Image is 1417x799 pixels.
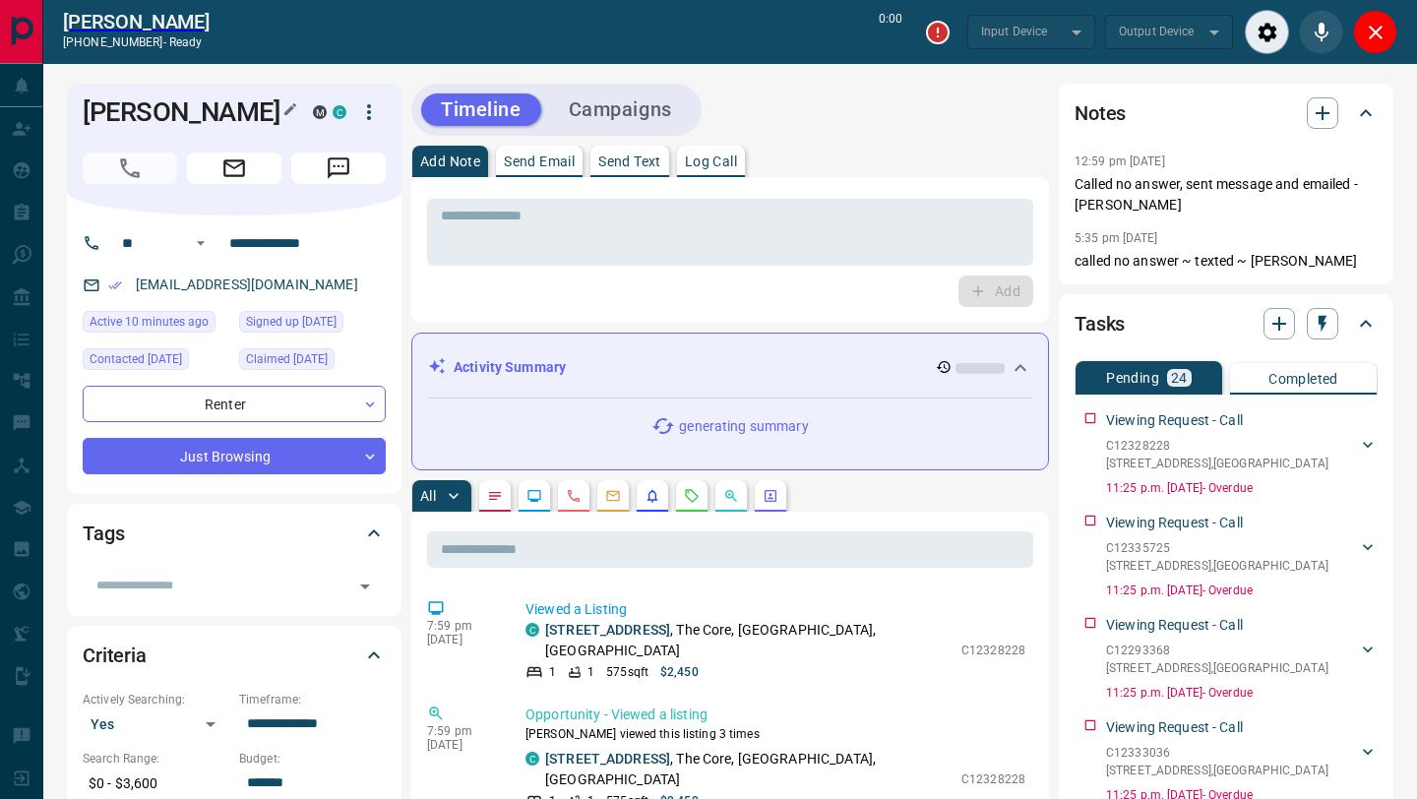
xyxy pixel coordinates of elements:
[1106,717,1243,738] p: Viewing Request - Call
[1171,371,1188,385] p: 24
[169,35,203,49] span: ready
[1075,251,1378,272] p: called no answer ~ texted ~ [PERSON_NAME]
[1106,615,1243,636] p: Viewing Request - Call
[606,663,648,681] p: 575 sqft
[1299,10,1343,54] div: Mute
[1075,97,1126,129] h2: Notes
[525,623,539,637] div: condos.ca
[679,416,808,437] p: generating summary
[83,96,283,128] h1: [PERSON_NAME]
[83,632,386,679] div: Criteria
[545,620,952,661] p: , The Core, [GEOGRAPHIC_DATA], [GEOGRAPHIC_DATA]
[1106,539,1328,557] p: C12335725
[1353,10,1397,54] div: Close
[545,751,670,767] a: [STREET_ADDRESS]
[1106,638,1378,681] div: C12293368[STREET_ADDRESS],[GEOGRAPHIC_DATA]
[763,488,778,504] svg: Agent Actions
[421,93,541,126] button: Timeline
[427,738,496,752] p: [DATE]
[549,93,692,126] button: Campaigns
[1075,154,1165,168] p: 12:59 pm [DATE]
[313,105,327,119] div: mrloft.ca
[1075,231,1158,245] p: 5:35 pm [DATE]
[1075,308,1125,339] h2: Tasks
[545,622,670,638] a: [STREET_ADDRESS]
[427,724,496,738] p: 7:59 pm
[63,10,210,33] a: [PERSON_NAME]
[83,386,386,422] div: Renter
[1106,642,1328,659] p: C12293368
[525,705,1025,725] p: Opportunity - Viewed a listing
[1106,659,1328,677] p: [STREET_ADDRESS] , [GEOGRAPHIC_DATA]
[420,489,436,503] p: All
[83,518,124,549] h2: Tags
[1075,300,1378,347] div: Tasks
[239,348,386,376] div: Mon Aug 11 2025
[961,642,1025,659] p: C12328228
[684,488,700,504] svg: Requests
[427,633,496,646] p: [DATE]
[83,708,229,740] div: Yes
[1106,513,1243,533] p: Viewing Request - Call
[1106,684,1378,702] p: 11:25 p.m. [DATE] - Overdue
[1106,455,1328,472] p: [STREET_ADDRESS] , [GEOGRAPHIC_DATA]
[136,277,358,292] a: [EMAIL_ADDRESS][DOMAIN_NAME]
[239,750,386,768] p: Budget:
[1106,410,1243,431] p: Viewing Request - Call
[454,357,566,378] p: Activity Summary
[549,663,556,681] p: 1
[525,599,1025,620] p: Viewed a Listing
[487,488,503,504] svg: Notes
[504,154,575,168] p: Send Email
[189,231,213,255] button: Open
[1106,762,1328,779] p: [STREET_ADDRESS] , [GEOGRAPHIC_DATA]
[90,349,182,369] span: Contacted [DATE]
[645,488,660,504] svg: Listing Alerts
[83,348,229,376] div: Tue Aug 12 2025
[525,752,539,766] div: condos.ca
[187,153,281,184] span: Email
[1106,433,1378,476] div: C12328228[STREET_ADDRESS],[GEOGRAPHIC_DATA]
[587,663,594,681] p: 1
[246,349,328,369] span: Claimed [DATE]
[961,770,1025,788] p: C12328228
[83,640,147,671] h2: Criteria
[1268,372,1338,386] p: Completed
[83,750,229,768] p: Search Range:
[1106,582,1378,599] p: 11:25 p.m. [DATE] - Overdue
[1075,174,1378,215] p: Called no answer, sent message and emailed - [PERSON_NAME]
[1106,740,1378,783] div: C12333036[STREET_ADDRESS],[GEOGRAPHIC_DATA]
[83,510,386,557] div: Tags
[1106,371,1159,385] p: Pending
[83,691,229,708] p: Actively Searching:
[1106,479,1378,497] p: 11:25 p.m. [DATE] - Overdue
[90,312,209,332] span: Active 10 minutes ago
[63,33,210,51] p: [PHONE_NUMBER] -
[83,153,177,184] span: Call
[1106,557,1328,575] p: [STREET_ADDRESS] , [GEOGRAPHIC_DATA]
[566,488,582,504] svg: Calls
[427,619,496,633] p: 7:59 pm
[239,691,386,708] p: Timeframe:
[1245,10,1289,54] div: Audio Settings
[526,488,542,504] svg: Lead Browsing Activity
[83,438,386,474] div: Just Browsing
[605,488,621,504] svg: Emails
[428,349,1032,386] div: Activity Summary
[351,573,379,600] button: Open
[83,311,229,338] div: Fri Aug 15 2025
[723,488,739,504] svg: Opportunities
[239,311,386,338] div: Thu Nov 12 2020
[420,154,480,168] p: Add Note
[1106,744,1328,762] p: C12333036
[685,154,737,168] p: Log Call
[545,749,952,790] p: , The Core, [GEOGRAPHIC_DATA], [GEOGRAPHIC_DATA]
[525,725,1025,743] p: [PERSON_NAME] viewed this listing 3 times
[1106,437,1328,455] p: C12328228
[333,105,346,119] div: condos.ca
[291,153,386,184] span: Message
[1106,535,1378,579] div: C12335725[STREET_ADDRESS],[GEOGRAPHIC_DATA]
[879,10,902,54] p: 0:00
[660,663,699,681] p: $2,450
